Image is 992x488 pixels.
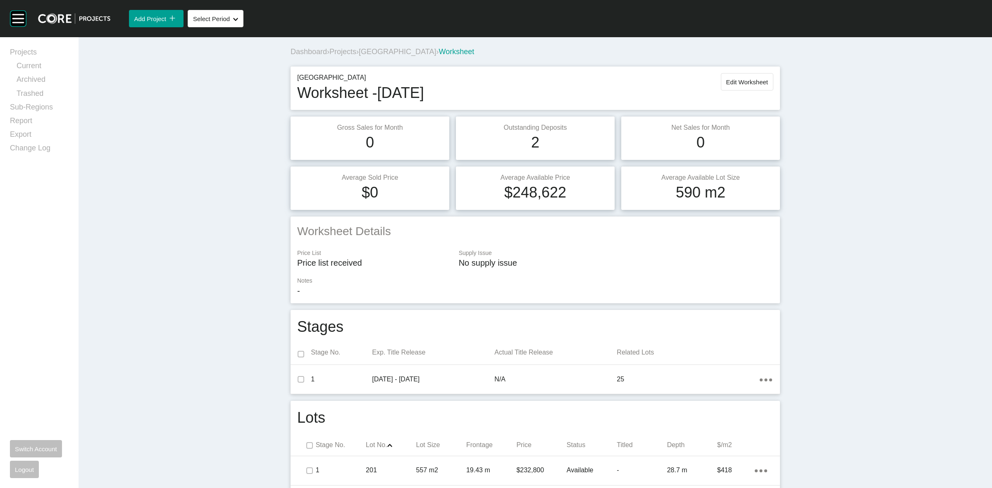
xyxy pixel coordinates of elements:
[291,48,327,56] a: Dashboard
[297,285,773,297] p: -
[297,257,451,269] p: Price list received
[494,348,617,357] p: Actual Title Release
[10,102,69,116] a: Sub-Regions
[17,74,69,88] a: Archived
[459,249,773,257] p: Supply Issue
[297,123,443,132] p: Gross Sales for Month
[531,132,539,153] h1: 2
[10,47,69,61] a: Projects
[297,83,424,103] h1: Worksheet - [DATE]
[356,48,359,56] span: ›
[617,348,759,357] p: Related Lots
[372,348,494,357] p: Exp. Title Release
[516,466,566,475] p: $232,800
[297,317,343,337] h1: Stages
[372,375,494,384] p: [DATE] - [DATE]
[311,375,372,384] p: 1
[297,277,773,285] p: Notes
[366,440,416,450] p: Lot No.
[366,132,374,153] h1: 0
[617,440,667,450] p: Titled
[297,407,325,428] h1: Lots
[311,348,372,357] p: Stage No.
[466,440,516,450] p: Frontage
[459,257,773,269] p: No supply issue
[297,249,451,257] p: Price List
[10,116,69,129] a: Report
[329,48,356,56] a: Projects
[667,466,717,475] p: 28.7 m
[193,15,230,22] span: Select Period
[567,466,617,475] p: Available
[297,173,443,182] p: Average Sold Price
[617,466,667,475] p: -
[10,129,69,143] a: Export
[567,440,617,450] p: Status
[416,440,466,450] p: Lot Size
[10,440,62,457] button: Switch Account
[15,445,57,452] span: Switch Account
[494,375,617,384] p: N/A
[359,48,436,56] a: [GEOGRAPHIC_DATA]
[17,61,69,74] a: Current
[134,15,166,22] span: Add Project
[436,48,439,56] span: ›
[38,13,110,24] img: core-logo-dark.3138cae2.png
[366,466,416,475] p: 201
[297,73,424,82] p: [GEOGRAPHIC_DATA]
[416,466,466,475] p: 557 m2
[617,375,759,384] p: 25
[628,173,773,182] p: Average Available Lot Size
[516,440,566,450] p: Price
[129,10,184,27] button: Add Project
[188,10,243,27] button: Select Period
[439,48,474,56] span: Worksheet
[717,440,767,450] p: $/m2
[717,466,755,475] p: $418
[316,440,366,450] p: Stage No.
[10,143,69,157] a: Change Log
[17,88,69,102] a: Trashed
[676,182,725,203] h1: 590 m2
[628,123,773,132] p: Net Sales for Month
[297,223,773,239] h2: Worksheet Details
[504,182,566,203] h1: $248,622
[463,173,608,182] p: Average Available Price
[667,440,717,450] p: Depth
[10,461,39,478] button: Logout
[466,466,516,475] p: 19.43 m
[362,182,378,203] h1: $0
[316,466,366,475] p: 1
[721,73,773,90] button: Edit Worksheet
[463,123,608,132] p: Outstanding Deposits
[696,132,705,153] h1: 0
[327,48,329,56] span: ›
[15,466,34,473] span: Logout
[726,79,768,86] span: Edit Worksheet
